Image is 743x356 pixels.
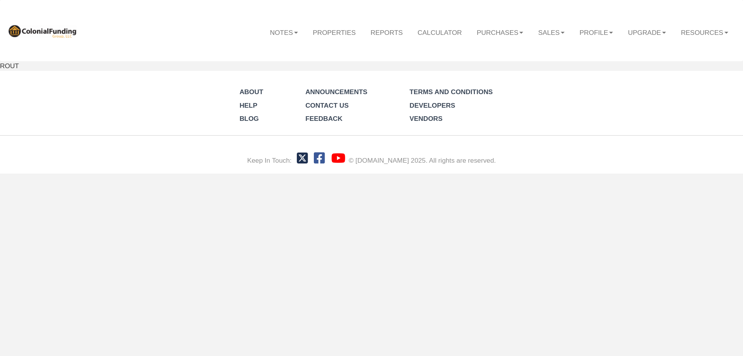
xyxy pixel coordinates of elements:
[305,21,363,43] a: Properties
[7,24,77,38] img: 569736
[621,21,674,43] a: Upgrade
[409,88,493,96] a: Terms and Conditions
[349,156,496,165] div: © [DOMAIN_NAME] 2025. All rights are reserved.
[469,21,531,43] a: Purchases
[305,115,342,122] a: Feedback
[363,21,410,43] a: Reports
[305,88,367,96] a: Announcements
[240,88,263,96] a: About
[262,21,305,43] a: Notes
[531,21,572,43] a: Sales
[305,101,349,109] a: Contact Us
[409,115,442,122] a: Vendors
[572,21,620,43] a: Profile
[409,101,455,109] a: Developers
[247,156,292,165] div: Keep In Touch:
[240,115,259,122] a: Blog
[410,21,469,43] a: Calculator
[673,21,736,43] a: Resources
[240,101,257,109] a: Help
